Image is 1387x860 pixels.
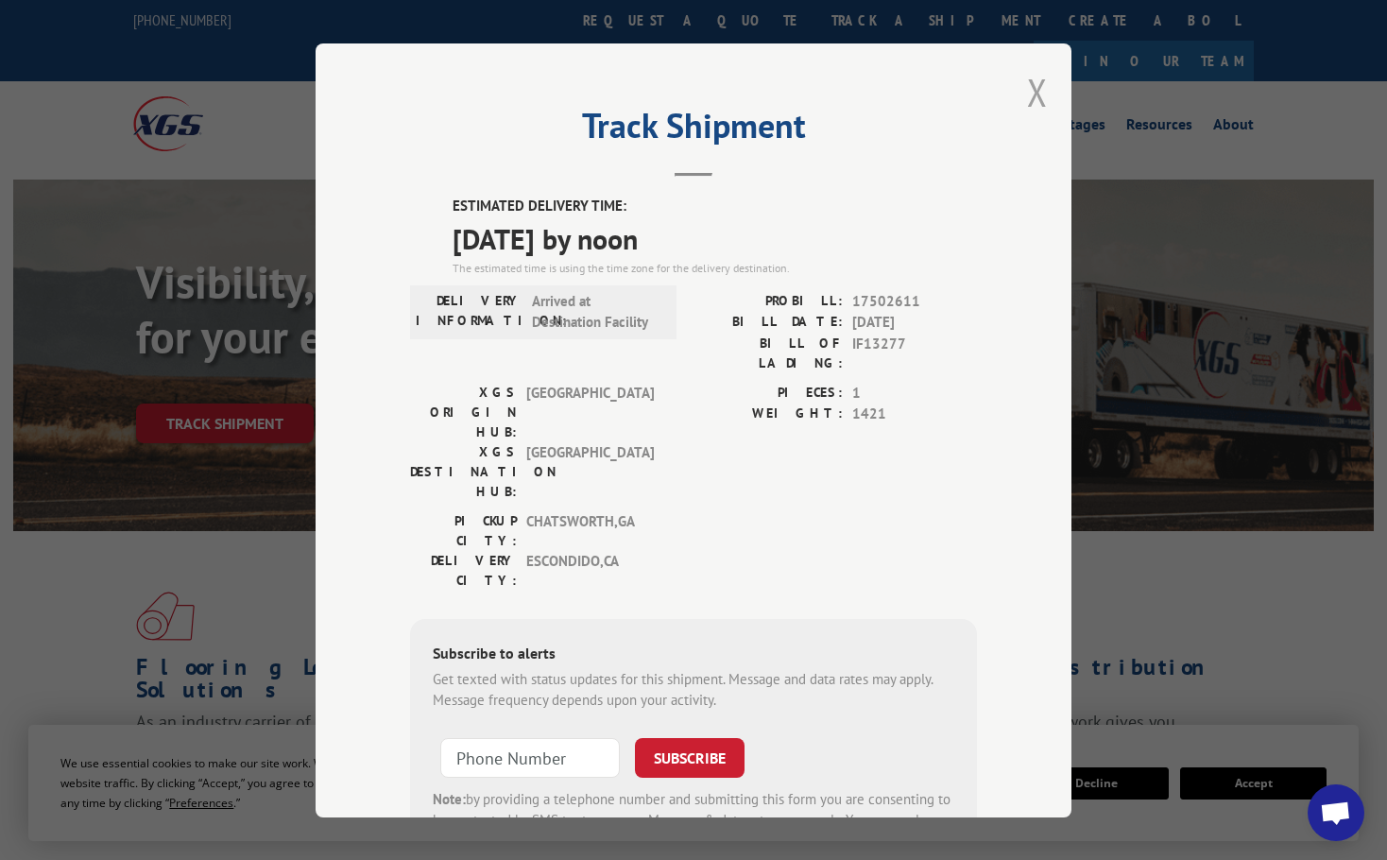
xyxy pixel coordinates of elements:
span: [GEOGRAPHIC_DATA] [526,382,654,441]
label: XGS ORIGIN HUB: [410,382,517,441]
span: 17502611 [852,290,977,312]
span: [DATE] by noon [453,216,977,259]
div: Open chat [1308,784,1364,841]
span: 1 [852,382,977,404]
label: BILL DATE: [693,312,843,334]
label: PROBILL: [693,290,843,312]
label: DELIVERY CITY: [410,550,517,590]
label: PIECES: [693,382,843,404]
span: CHATSWORTH , GA [526,510,654,550]
label: WEIGHT: [693,404,843,425]
button: Close modal [1027,67,1048,117]
label: PICKUP CITY: [410,510,517,550]
span: [DATE] [852,312,977,334]
div: Get texted with status updates for this shipment. Message and data rates may apply. Message frequ... [433,668,954,711]
span: ESCONDIDO , CA [526,550,654,590]
input: Phone Number [440,737,620,777]
label: DELIVERY INFORMATION: [416,290,522,333]
span: Arrived at Destination Facility [532,290,659,333]
span: IF13277 [852,333,977,372]
label: XGS DESTINATION HUB: [410,441,517,501]
span: 1421 [852,404,977,425]
label: ESTIMATED DELIVERY TIME: [453,196,977,217]
div: by providing a telephone number and submitting this form you are consenting to be contacted by SM... [433,788,954,852]
strong: Note: [433,789,466,807]
div: The estimated time is using the time zone for the delivery destination. [453,259,977,276]
span: [GEOGRAPHIC_DATA] [526,441,654,501]
button: SUBSCRIBE [635,737,745,777]
div: Subscribe to alerts [433,641,954,668]
h2: Track Shipment [410,112,977,148]
label: BILL OF LADING: [693,333,843,372]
